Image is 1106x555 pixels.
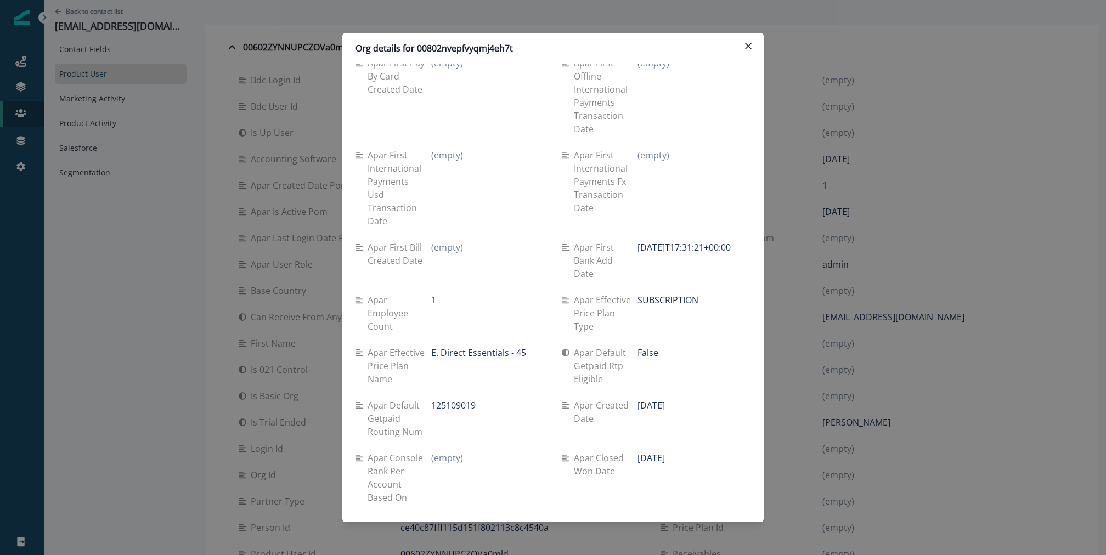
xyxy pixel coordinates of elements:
[368,149,431,228] p: Apar first international payments usd transaction date
[431,399,476,412] p: 125109019
[637,399,665,412] p: [DATE]
[431,241,463,254] p: (empty)
[574,241,637,280] p: Apar first bank add date
[637,241,731,254] p: [DATE]T17:31:21+00:00
[368,293,431,333] p: Apar employee count
[637,293,698,307] p: SUBSCRIPTION
[368,56,431,96] p: Apar first pay by card created date
[368,451,431,543] p: Apar console rank per account based on console acquisition date
[431,293,436,307] p: 1
[431,346,526,359] p: E. Direct Essentials - 45
[431,149,463,162] p: (empty)
[574,451,637,478] p: Apar closed won date
[637,451,665,465] p: [DATE]
[368,399,431,438] p: Apar default getpaid routing num
[368,346,431,386] p: Apar effective price plan name
[574,56,637,135] p: Apar first offline international payments transaction date
[574,149,637,214] p: Apar first international payments fx transaction date
[431,451,463,465] p: (empty)
[637,149,669,162] p: (empty)
[574,399,637,425] p: Apar created date
[356,42,513,55] p: Org details for 00802nvepfvyqmj4eh7t
[574,293,637,333] p: Apar effective price plan type
[368,241,431,267] p: Apar first bill created date
[740,37,757,55] button: Close
[574,346,637,386] p: Apar default getpaid rtp eligible
[637,346,658,359] p: False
